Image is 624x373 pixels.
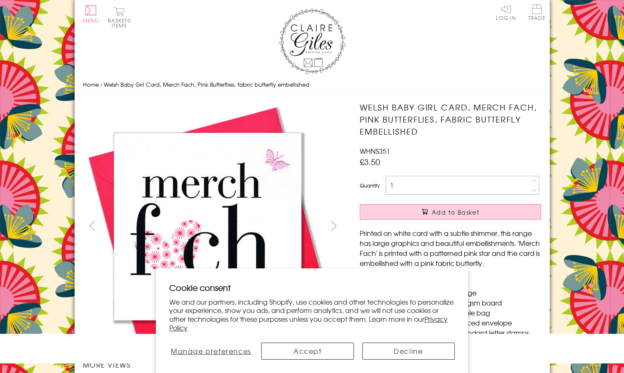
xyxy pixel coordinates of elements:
[108,7,131,28] button: Basket0 items
[261,343,354,360] button: Accept
[83,101,333,351] img: Welsh Baby Girl Card, Merch Fach, Pink Butterflies, fabric butterfly embellished
[528,4,546,22] a: Trade
[528,4,546,20] span: Trade
[171,346,251,356] span: Manage preferences
[360,146,390,156] span: WHNS351
[83,76,541,93] nav: breadcrumbs
[343,101,593,351] img: Welsh Baby Girl Card, Merch Fach, Pink Butterflies, fabric butterfly embellished
[360,204,541,220] button: Add to Basket
[432,208,479,216] span: Add to Basket
[360,228,541,268] p: Printed on white card with a subtle shimmer, this range has large graphics and beautiful embellis...
[496,4,516,20] a: Log In
[360,182,380,189] label: Quantity
[324,216,343,235] button: next
[362,343,455,360] button: Decline
[83,360,343,370] h3: More views
[104,80,309,88] span: Welsh Baby Girl Card, Merch Fach, Pink Butterflies, fabric butterfly embellished
[169,314,448,333] a: Privacy Policy
[360,156,380,168] span: £3.50
[83,5,99,23] button: Menu
[83,17,99,24] span: Menu
[360,101,541,137] h1: Welsh Baby Girl Card, Merch Fach, Pink Butterflies, fabric butterfly embellished
[83,80,99,88] a: Home
[112,17,131,29] span: 0 items
[169,282,455,293] h2: Cookie consent
[169,298,455,332] p: We and our partners, including Shopify, use cookies and other technologies to personalize your ex...
[83,216,102,235] button: prev
[169,343,253,360] button: Manage preferences
[100,80,102,88] span: ›
[279,8,346,74] img: Claire Giles Greetings Cards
